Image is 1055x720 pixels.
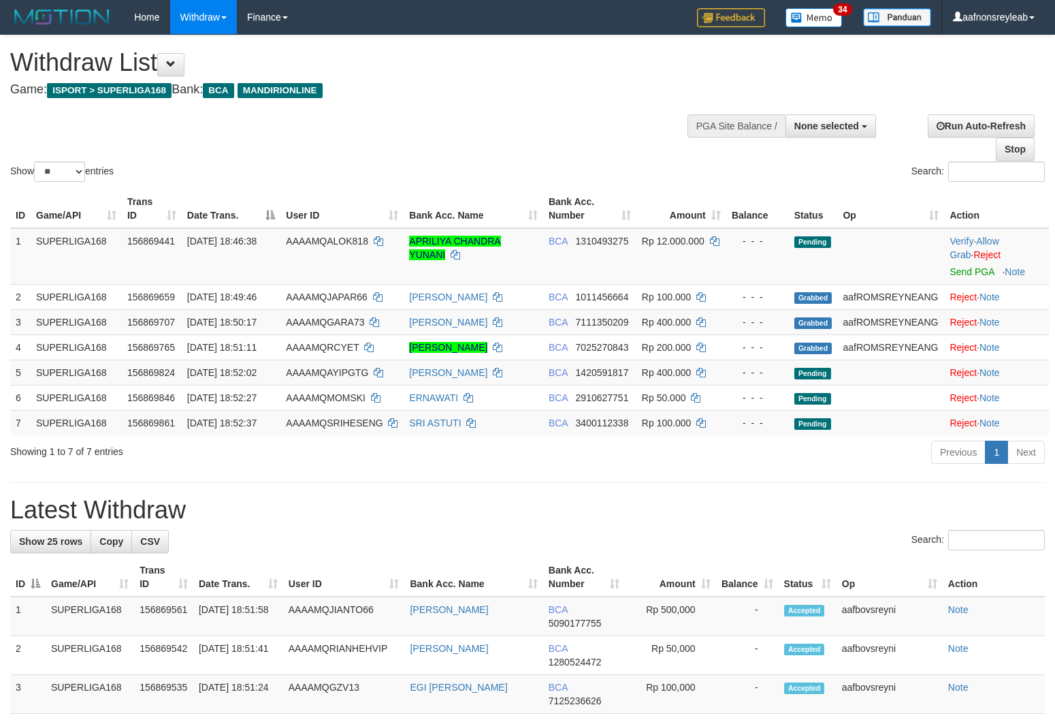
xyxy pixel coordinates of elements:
[10,7,114,27] img: MOTION_logo.png
[949,367,977,378] a: Reject
[837,636,943,675] td: aafbovsreyni
[716,558,779,597] th: Balance: activate to sort column ascending
[187,292,257,302] span: [DATE] 18:49:46
[187,317,257,328] span: [DATE] 18:50:17
[46,597,134,636] td: SUPERLIGA168
[127,418,175,428] span: 156869861
[193,675,283,714] td: [DATE] 18:51:24
[404,189,543,228] th: Bank Acc. Name: activate to sort column ascending
[642,367,691,378] span: Rp 400.000
[837,189,944,228] th: Op: activate to sort column ascending
[949,292,977,302] a: Reject
[122,189,182,228] th: Trans ID: activate to sort column ascending
[642,317,691,328] span: Rp 400.000
[784,683,825,694] span: Accepted
[979,367,1000,378] a: Note
[1007,441,1045,464] a: Next
[833,3,851,16] span: 34
[949,266,994,277] a: Send PGA
[31,228,122,285] td: SUPERLIGA168
[187,236,257,247] span: [DATE] 18:46:38
[948,643,969,654] a: Note
[576,317,629,328] span: Copy 7111350209 to clipboard
[10,161,114,182] label: Show entries
[979,317,1000,328] a: Note
[549,392,568,403] span: BCA
[182,189,280,228] th: Date Trans.: activate to sort column descending
[949,317,977,328] a: Reject
[625,675,716,714] td: Rp 100,000
[134,597,193,636] td: 156869561
[732,366,783,379] div: - - -
[193,558,283,597] th: Date Trans.: activate to sort column ascending
[31,309,122,334] td: SUPERLIGA168
[549,236,568,247] span: BCA
[549,367,568,378] span: BCA
[794,236,831,248] span: Pending
[410,682,507,693] a: EGI [PERSON_NAME]
[697,8,765,27] img: Feedback.jpg
[949,236,973,247] a: Verify
[949,418,977,428] a: Reject
[410,643,488,654] a: [PERSON_NAME]
[785,8,843,27] img: Button%20Memo.svg
[784,644,825,655] span: Accepted
[996,138,1035,161] a: Stop
[973,249,1001,260] a: Reject
[837,334,944,360] td: aafROMSREYNEANG
[928,114,1035,138] a: Run Auto-Refresh
[203,83,233,98] span: BCA
[404,558,542,597] th: Bank Acc. Name: activate to sort column ascending
[410,604,488,615] a: [PERSON_NAME]
[931,441,986,464] a: Previous
[625,636,716,675] td: Rp 50,000
[280,189,404,228] th: User ID: activate to sort column ascending
[127,367,175,378] span: 156869824
[948,604,969,615] a: Note
[794,121,859,131] span: None selected
[10,558,46,597] th: ID: activate to sort column descending
[1005,266,1025,277] a: Note
[944,385,1049,410] td: ·
[979,342,1000,353] a: Note
[863,8,931,27] img: panduan.png
[10,83,689,97] h4: Game: Bank:
[576,367,629,378] span: Copy 1420591817 to clipboard
[10,597,46,636] td: 1
[10,360,31,385] td: 5
[944,228,1049,285] td: · ·
[34,161,85,182] select: Showentries
[46,636,134,675] td: SUPERLIGA168
[642,236,704,247] span: Rp 12.000.000
[837,284,944,309] td: aafROMSREYNEANG
[127,317,175,328] span: 156869707
[283,558,405,597] th: User ID: activate to sort column ascending
[10,439,429,458] div: Showing 1 to 7 of 7 entries
[286,342,359,353] span: AAAAMQRCYET
[286,392,366,403] span: AAAAMQMOMSKI
[409,236,500,260] a: APRILIYA CHANDRA YUNANI
[187,367,257,378] span: [DATE] 18:52:02
[10,636,46,675] td: 2
[944,309,1049,334] td: ·
[193,597,283,636] td: [DATE] 18:51:58
[409,392,458,403] a: ERNAWATI
[625,597,716,636] td: Rp 500,000
[549,317,568,328] span: BCA
[985,441,1008,464] a: 1
[837,675,943,714] td: aafbovsreyni
[576,418,629,428] span: Copy 3400112338 to clipboard
[549,657,602,668] span: Copy 1280524472 to clipboard
[642,342,691,353] span: Rp 200.000
[286,367,368,378] span: AAAAMQAYIPGTG
[46,558,134,597] th: Game/API: activate to sort column ascending
[10,385,31,410] td: 6
[549,643,568,654] span: BCA
[785,114,876,138] button: None selected
[187,392,257,403] span: [DATE] 18:52:27
[283,636,405,675] td: AAAAMQRIANHEHVIP
[543,558,625,597] th: Bank Acc. Number: activate to sort column ascending
[10,189,31,228] th: ID
[91,530,132,553] a: Copy
[576,342,629,353] span: Copy 7025270843 to clipboard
